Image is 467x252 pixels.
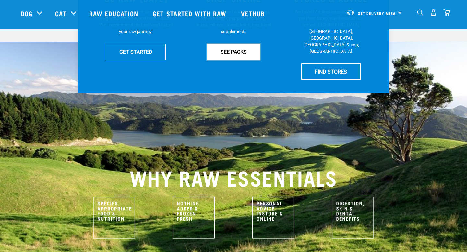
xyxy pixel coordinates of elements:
img: Personal Advice [252,197,294,239]
img: user.png [430,9,437,16]
p: We have 17 stores specialising in raw pet food &amp; nutritional advice across [GEOGRAPHIC_DATA],... [293,8,369,55]
img: home-icon@2x.png [443,9,450,16]
a: SEE PACKS [207,44,260,60]
a: FIND STORES [301,63,361,80]
a: Cat [55,8,66,18]
a: Dog [21,8,32,18]
a: Raw Education [83,0,146,26]
img: Species Appropriate Nutrition [93,197,135,239]
img: Raw Benefits [332,197,374,239]
h2: WHY RAW ESSENTIALS [21,166,446,189]
img: home-icon-1@2x.png [417,9,423,16]
img: van-moving.png [346,9,355,15]
a: Vethub [234,0,273,26]
a: Get started with Raw [146,0,234,26]
span: Set Delivery Area [358,12,396,14]
a: GET STARTED [106,44,166,60]
img: Nothing Added [173,197,215,239]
